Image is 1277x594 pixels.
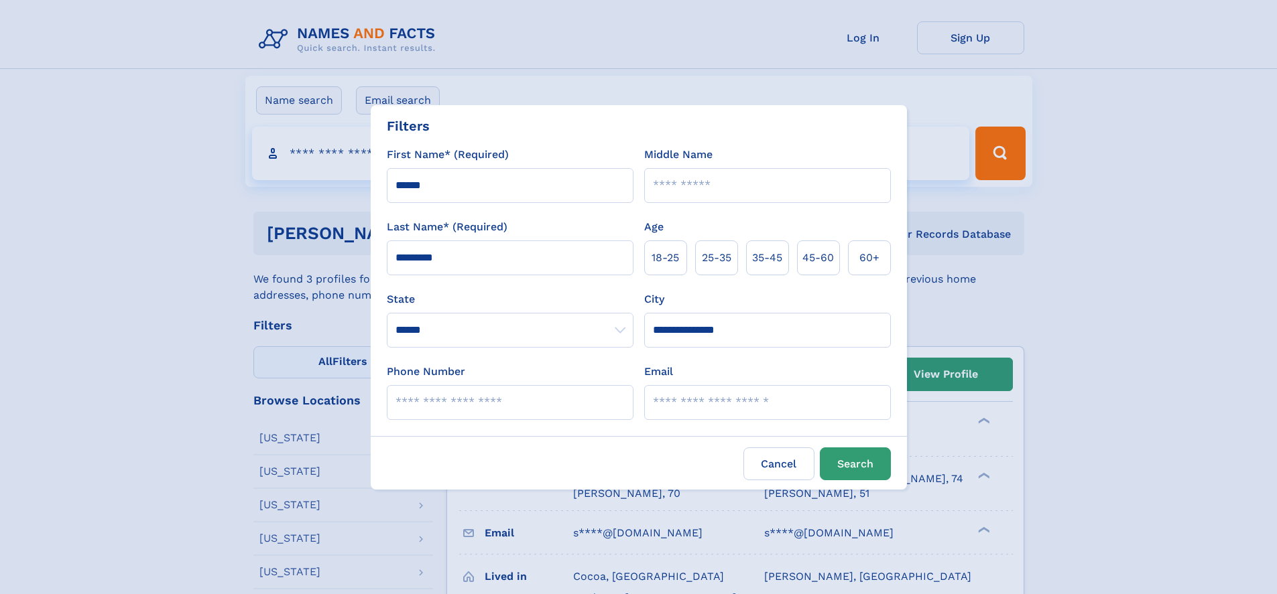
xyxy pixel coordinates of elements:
[387,116,430,136] div: Filters
[644,147,713,163] label: Middle Name
[387,364,465,380] label: Phone Number
[820,447,891,480] button: Search
[387,291,633,307] label: State
[644,219,664,235] label: Age
[387,147,509,163] label: First Name* (Required)
[859,250,879,266] span: 60+
[702,250,731,266] span: 25‑35
[652,250,679,266] span: 18‑25
[752,250,782,266] span: 35‑45
[802,250,834,266] span: 45‑60
[743,447,814,480] label: Cancel
[644,364,673,380] label: Email
[644,291,664,307] label: City
[387,219,507,235] label: Last Name* (Required)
